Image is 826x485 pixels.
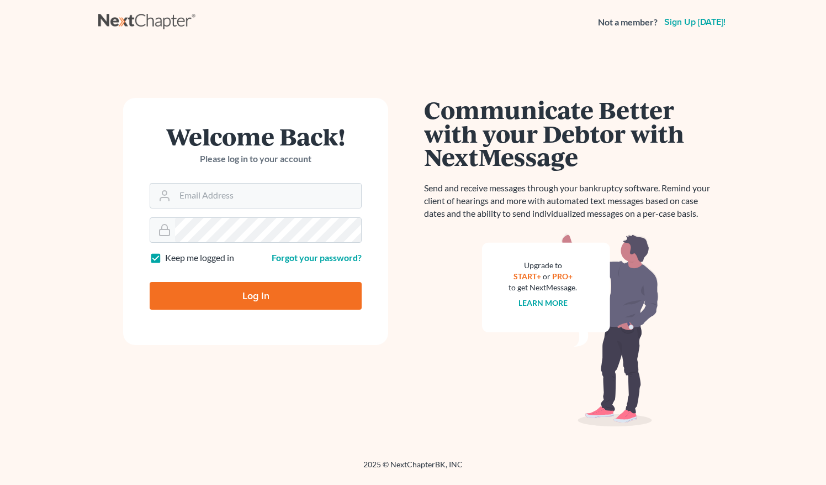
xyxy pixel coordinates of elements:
[98,459,728,479] div: 2025 © NextChapterBK, INC
[518,298,568,307] a: Learn more
[543,272,550,281] span: or
[272,252,362,263] a: Forgot your password?
[598,16,658,29] strong: Not a member?
[150,124,362,148] h1: Welcome Back!
[482,233,659,427] img: nextmessage_bg-59042aed3d76b12b5cd301f8e5b87938c9018125f34e5fa2b7a6b67550977c72.svg
[424,182,717,220] p: Send and receive messages through your bankruptcy software. Remind your client of hearings and mo...
[552,272,573,281] a: PRO+
[509,282,577,293] div: to get NextMessage.
[513,272,541,281] a: START+
[509,260,577,271] div: Upgrade to
[165,252,234,264] label: Keep me logged in
[150,282,362,310] input: Log In
[150,153,362,165] p: Please log in to your account
[424,98,717,169] h1: Communicate Better with your Debtor with NextMessage
[662,18,728,27] a: Sign up [DATE]!
[175,184,361,208] input: Email Address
